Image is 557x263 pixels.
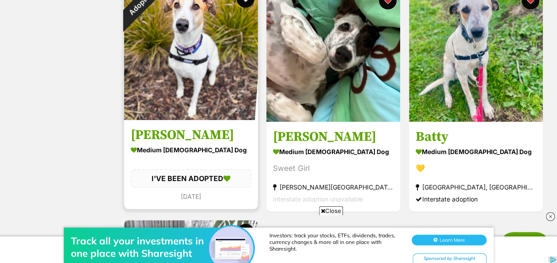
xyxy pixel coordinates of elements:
[273,145,393,158] div: medium [DEMOGRAPHIC_DATA] Dog
[131,127,251,143] h3: [PERSON_NAME]
[546,212,555,221] img: close_rtb.svg
[209,16,253,61] img: Track all your investments in one place with Sharesight
[319,206,343,215] span: Close
[269,22,402,42] div: Investors: track your stocks, ETFs, dividends, trades, currency changes & more all in one place w...
[273,128,393,145] h3: [PERSON_NAME]
[124,113,258,122] a: Adopted
[416,145,536,158] div: medium [DEMOGRAPHIC_DATA] Dog
[71,25,213,50] div: Track all your investments in one place with Sharesight
[124,120,258,209] a: [PERSON_NAME] medium [DEMOGRAPHIC_DATA] Dog I'VE BEEN ADOPTED [DATE] favourite
[273,162,393,174] div: Sweet Girl
[416,181,536,193] div: [GEOGRAPHIC_DATA], [GEOGRAPHIC_DATA]
[131,143,251,156] div: medium [DEMOGRAPHIC_DATA] Dog
[131,169,251,188] div: I'VE BEEN ADOPTED
[273,181,393,193] div: [PERSON_NAME][GEOGRAPHIC_DATA][PERSON_NAME][GEOGRAPHIC_DATA]
[416,128,536,145] h3: Batty
[273,195,363,203] span: Interstate adoption unavailable
[409,122,543,212] a: Batty medium [DEMOGRAPHIC_DATA] Dog 💛 [GEOGRAPHIC_DATA], [GEOGRAPHIC_DATA] Interstate adoption fa...
[412,25,487,35] button: Learn More
[131,190,251,202] div: [DATE]
[413,43,487,54] div: Sponsored by Sharesight
[416,162,536,174] div: 💛
[416,193,536,205] div: Interstate adoption
[266,122,400,212] a: [PERSON_NAME] medium [DEMOGRAPHIC_DATA] Dog Sweet Girl [PERSON_NAME][GEOGRAPHIC_DATA][PERSON_NAME...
